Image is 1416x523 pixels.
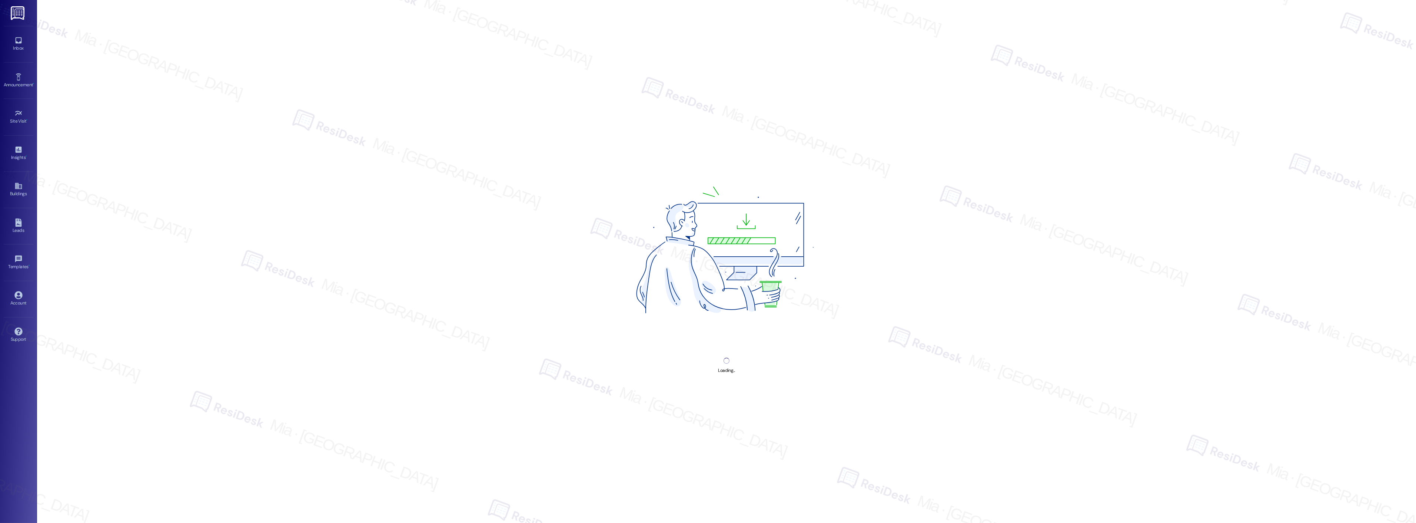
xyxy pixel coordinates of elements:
[4,107,33,127] a: Site Visit •
[11,6,26,20] img: ResiDesk Logo
[4,289,33,309] a: Account
[4,180,33,200] a: Buildings
[4,216,33,236] a: Leads
[4,253,33,273] a: Templates •
[33,81,34,86] span: •
[4,325,33,345] a: Support
[4,143,33,163] a: Insights •
[29,263,30,268] span: •
[27,117,28,123] span: •
[4,34,33,54] a: Inbox
[26,154,27,159] span: •
[718,367,735,374] div: Loading...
